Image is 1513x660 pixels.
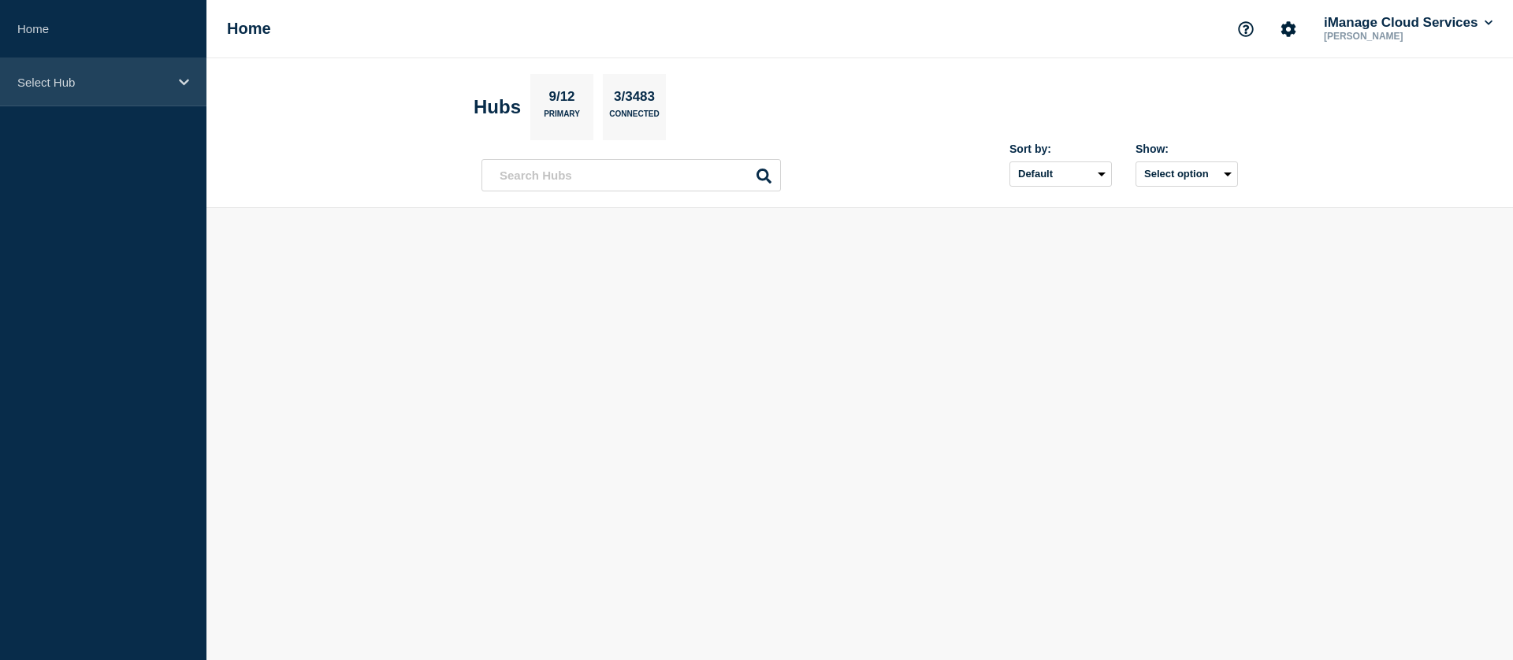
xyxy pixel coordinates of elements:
p: Primary [544,109,580,126]
button: Select option [1136,161,1238,187]
select: Sort by [1009,161,1112,187]
div: Show: [1136,143,1238,155]
p: 3/3483 [608,89,661,109]
input: Search Hubs [481,159,781,191]
p: Connected [609,109,659,126]
button: iManage Cloud Services [1321,15,1496,31]
h2: Hubs [474,96,521,118]
h1: Home [227,20,271,38]
p: [PERSON_NAME] [1321,31,1485,42]
button: Account settings [1272,13,1305,46]
p: 9/12 [543,89,581,109]
button: Support [1229,13,1262,46]
p: Select Hub [17,76,169,89]
div: Sort by: [1009,143,1112,155]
